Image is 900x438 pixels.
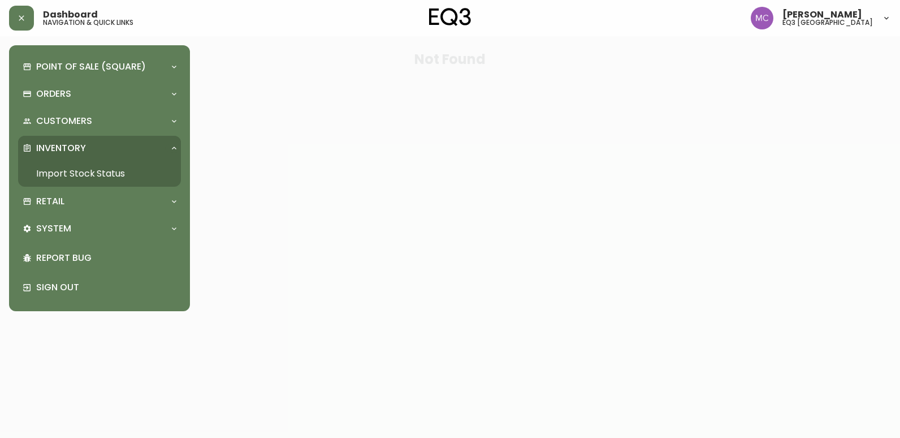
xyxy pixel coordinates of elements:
[36,61,146,73] p: Point of Sale (Square)
[36,252,176,264] p: Report Bug
[36,88,71,100] p: Orders
[429,8,471,26] img: logo
[36,222,71,235] p: System
[18,189,181,214] div: Retail
[18,81,181,106] div: Orders
[782,10,862,19] span: [PERSON_NAME]
[18,216,181,241] div: System
[18,243,181,273] div: Report Bug
[36,281,176,294] p: Sign Out
[43,10,98,19] span: Dashboard
[18,136,181,161] div: Inventory
[43,19,133,26] h5: navigation & quick links
[36,195,64,208] p: Retail
[18,109,181,134] div: Customers
[782,19,873,26] h5: eq3 [GEOGRAPHIC_DATA]
[18,161,181,187] a: Import Stock Status
[36,115,92,127] p: Customers
[751,7,773,29] img: 6dbdb61c5655a9a555815750a11666cc
[36,142,86,154] p: Inventory
[18,54,181,79] div: Point of Sale (Square)
[18,273,181,302] div: Sign Out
